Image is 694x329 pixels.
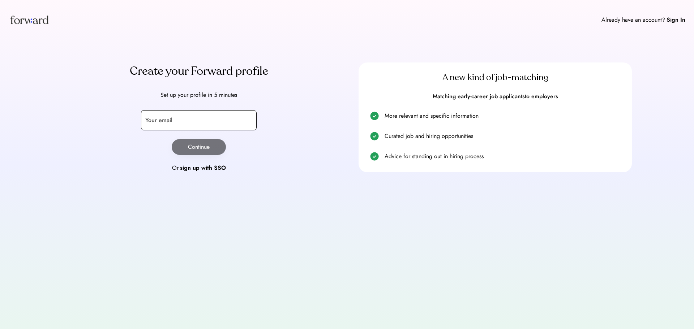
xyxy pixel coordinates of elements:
[172,139,226,155] button: Continue
[370,132,379,140] img: check.svg
[9,9,50,31] img: Forward logo
[62,62,335,80] div: Create your Forward profile
[385,132,623,140] div: Curated job and hiring opportunities
[601,16,665,24] div: Already have an account?
[367,72,623,83] div: A new kind of job-matching
[172,164,179,172] div: Or
[370,112,379,120] img: check.svg
[667,16,685,24] div: Sign In
[367,92,623,100] div: Matching early-career job applicantsto employers
[62,91,335,99] div: Set up your profile in 5 minutes
[370,152,379,161] img: check.svg
[385,152,623,161] div: Advice for standing out in hiring process
[385,112,623,120] div: More relevant and specific information
[180,164,226,172] div: sign up with SSO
